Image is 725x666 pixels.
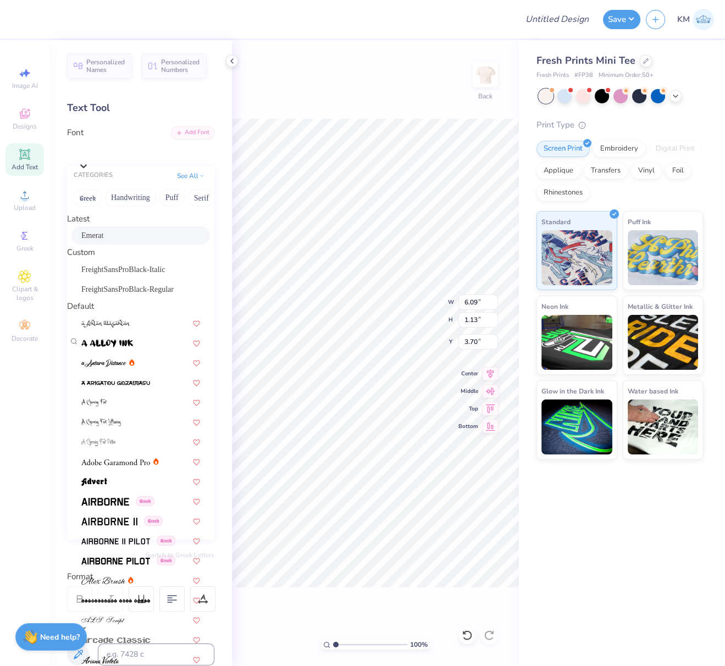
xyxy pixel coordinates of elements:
[628,301,693,312] span: Metallic & Glitter Ink
[188,189,215,207] button: Serif
[81,458,150,466] img: Adobe Garamond Pro
[693,9,714,30] img: Katrina Mae Mijares
[574,71,593,80] span: # FP38
[67,300,214,313] div: Default
[157,556,175,565] span: Greek
[478,91,492,101] div: Back
[536,141,590,157] div: Screen Print
[628,315,699,370] img: Metallic & Glitter Ink
[536,54,635,67] span: Fresh Prints Mini Tee
[541,301,568,312] span: Neon Ink
[584,163,628,179] div: Transfers
[81,340,133,347] img: a Alloy Ink
[665,163,691,179] div: Foil
[5,285,44,302] span: Clipart & logos
[159,189,185,207] button: Puff
[81,419,121,426] img: A Charming Font Leftleaning
[458,405,478,413] span: Top
[536,71,569,80] span: Fresh Prints
[541,315,612,370] img: Neon Ink
[81,320,130,328] img: a Ahlan Wasahlan
[81,518,137,525] img: Airborne II
[458,423,478,430] span: Bottom
[677,9,714,30] a: KM
[67,126,84,139] label: Font
[81,379,150,387] img: a Arigatou Gozaimasu
[12,334,38,343] span: Decorate
[14,203,36,212] span: Upload
[458,370,478,378] span: Center
[541,230,612,285] img: Standard
[410,640,428,650] span: 100 %
[81,399,107,407] img: A Charming Font
[81,230,103,241] span: Emerat
[74,171,113,180] div: CATEGORIES
[628,216,651,227] span: Puff Ink
[81,439,115,446] img: A Charming Font Outline
[628,399,699,454] img: Water based Ink
[157,536,175,546] span: Greek
[40,632,80,642] strong: Need help?
[13,122,37,131] span: Designs
[541,399,612,454] img: Glow in the Dark Ink
[458,387,478,395] span: Middle
[593,141,645,157] div: Embroidery
[16,244,34,253] span: Greek
[67,101,214,115] div: Text Tool
[12,81,38,90] span: Image AI
[677,13,690,26] span: KM
[541,385,604,397] span: Glow in the Dark Ink
[171,126,214,139] div: Add Font
[81,264,165,275] span: FreightSansProBlack-Italic
[86,58,125,74] span: Personalized Names
[599,71,654,80] span: Minimum Order: 50 +
[81,478,107,486] img: Advert
[146,551,214,559] button: Switch to Greek Letters
[541,216,571,227] span: Standard
[628,230,699,285] img: Puff Ink
[81,359,126,367] img: a Antara Distance
[81,537,150,545] img: Airborne II Pilot
[631,163,662,179] div: Vinyl
[81,577,125,585] img: Alex Brush
[105,189,156,207] button: Handwriting
[161,58,200,74] span: Personalized Numbers
[81,284,174,295] span: FreightSansProBlack-Regular
[649,141,702,157] div: Digital Print
[67,246,214,259] div: Custom
[536,119,703,131] div: Print Type
[536,163,580,179] div: Applique
[67,213,214,225] div: Latest
[144,516,163,526] span: Greek
[536,185,590,201] div: Rhinestones
[81,656,119,664] img: Ariana Violeta
[81,498,129,506] img: Airborne
[74,189,102,207] button: Greek
[603,10,640,29] button: Save
[628,385,678,397] span: Water based Ink
[12,163,38,171] span: Add Text
[474,64,496,86] img: Back
[81,636,150,644] img: Arcade Classic
[174,170,208,181] button: See All
[81,557,150,565] img: Airborne Pilot
[81,617,125,624] img: ALS Script
[136,496,154,506] span: Greek
[517,8,597,30] input: Untitled Design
